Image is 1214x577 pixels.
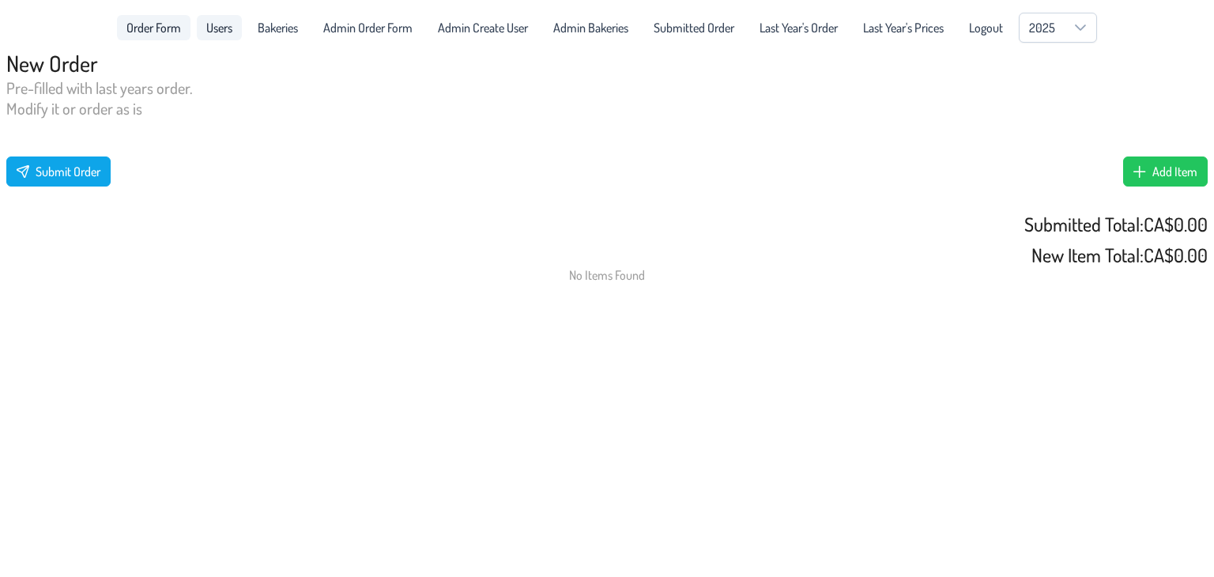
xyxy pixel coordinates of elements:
[750,15,847,40] a: Last Year's Order
[1024,212,1208,236] span: Submitted Total:CA$0.00
[644,15,744,40] a: Submitted Order
[544,15,638,40] a: Admin Bakeries
[323,21,413,34] span: Admin Order Form
[969,21,1003,34] span: Logout
[6,77,1208,119] span: Pre-filled with last years order. Modify it or order as is
[854,15,953,40] a: Last Year's Prices
[1152,164,1197,179] span: Add Item
[6,49,1208,77] span: New Order
[654,21,734,34] span: Submitted Order
[126,21,181,34] span: Order Form
[6,157,111,187] button: Submit Order
[206,21,232,34] span: Users
[428,15,537,40] a: Admin Create User
[314,15,422,40] a: Admin Order Form
[6,267,1208,283] div: No Items Found
[248,15,307,40] a: Bakeries
[1020,13,1065,42] span: 2025
[960,15,1012,40] li: Logout
[760,21,838,34] span: Last Year's Order
[1123,157,1208,187] button: Add Item
[117,15,190,40] a: Order Form
[438,21,528,34] span: Admin Create User
[553,21,628,34] span: Admin Bakeries
[863,21,944,34] span: Last Year's Prices
[197,15,242,40] a: Users
[1065,13,1096,42] div: dropdown trigger
[258,21,298,34] span: Bakeries
[36,164,100,179] span: Submit Order
[1031,243,1208,267] span: New Item Total:CA$0.00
